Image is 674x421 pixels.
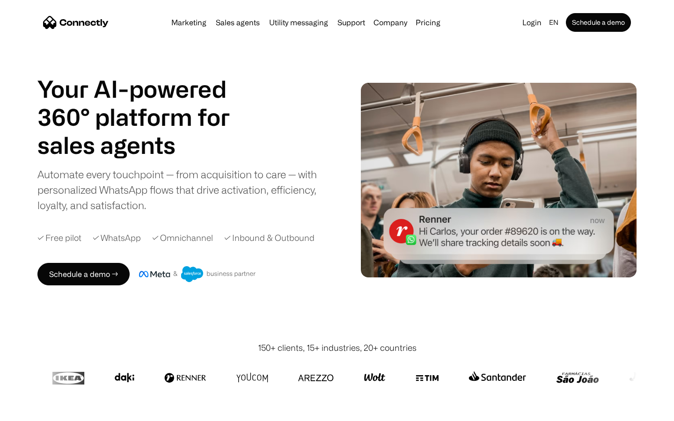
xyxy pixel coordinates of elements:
[566,13,631,32] a: Schedule a demo
[19,405,56,418] ul: Language list
[412,19,444,26] a: Pricing
[519,16,545,29] a: Login
[139,266,256,282] img: Meta and Salesforce business partner badge.
[9,404,56,418] aside: Language selected: English
[37,131,253,159] h1: sales agents
[37,75,253,131] h1: Your AI-powered 360° platform for
[168,19,210,26] a: Marketing
[93,232,141,244] div: ✓ WhatsApp
[37,263,130,285] a: Schedule a demo →
[374,16,407,29] div: Company
[265,19,332,26] a: Utility messaging
[334,19,369,26] a: Support
[37,167,332,213] div: Automate every touchpoint — from acquisition to care — with personalized WhatsApp flows that driv...
[224,232,315,244] div: ✓ Inbound & Outbound
[258,341,417,354] div: 150+ clients, 15+ industries, 20+ countries
[212,19,264,26] a: Sales agents
[549,16,558,29] div: en
[152,232,213,244] div: ✓ Omnichannel
[37,232,81,244] div: ✓ Free pilot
